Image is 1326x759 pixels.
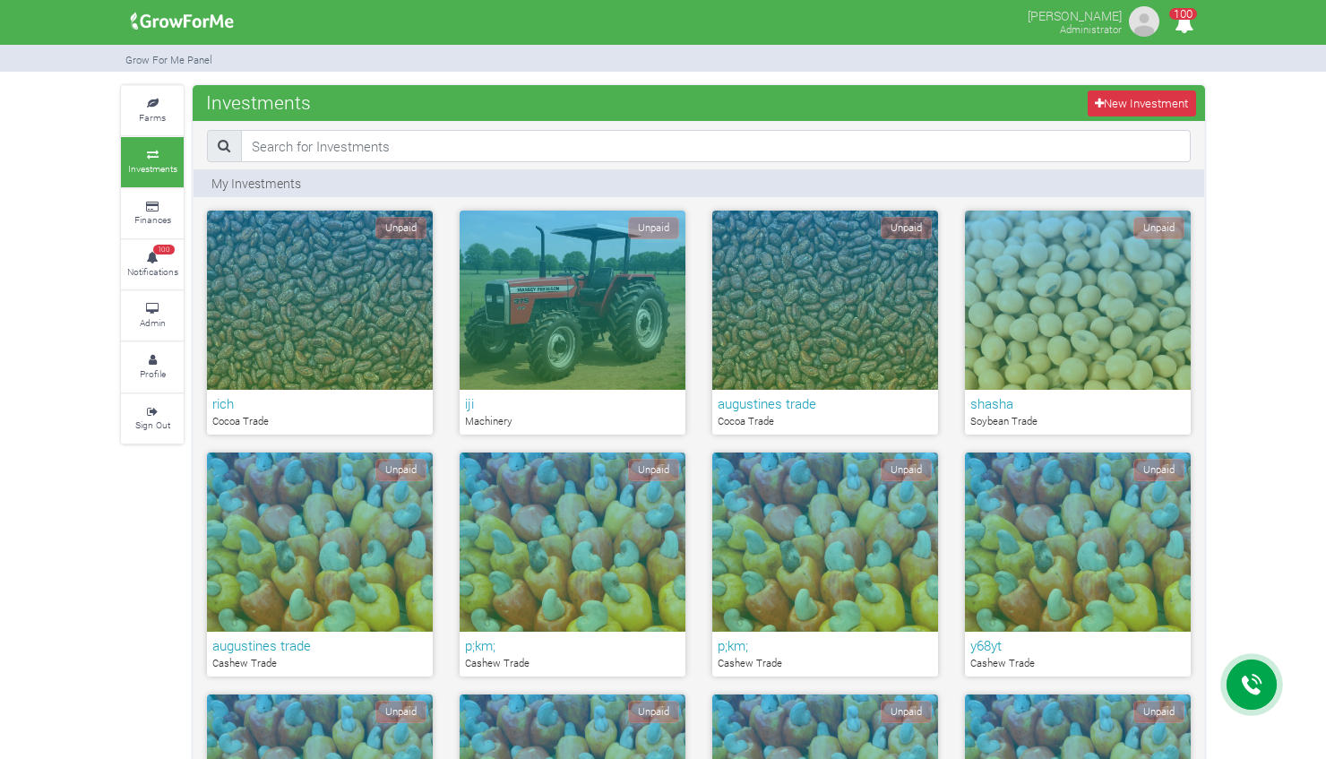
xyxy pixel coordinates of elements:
small: Administrator [1060,22,1122,36]
small: Notifications [127,265,178,278]
p: Cashew Trade [212,656,427,671]
h6: augustines trade [212,637,427,653]
p: Machinery [465,414,680,429]
p: Soybean Trade [970,414,1185,429]
span: Unpaid [628,701,679,723]
a: Unpaid iji Machinery [460,211,685,435]
h6: p;km; [718,637,933,653]
p: Cocoa Trade [212,414,427,429]
a: Sign Out [121,394,184,444]
small: Admin [140,316,166,329]
img: growforme image [1126,4,1162,39]
a: 100 Notifications [121,240,184,289]
small: Sign Out [135,418,170,431]
span: Unpaid [1133,701,1184,723]
a: Investments [121,137,184,186]
i: Notifications [1167,4,1201,44]
small: Finances [134,213,171,226]
span: Investments [202,84,315,120]
p: Cocoa Trade [718,414,933,429]
h6: shasha [970,395,1185,411]
span: Unpaid [628,217,679,239]
small: Profile [140,367,166,380]
small: Investments [128,162,177,175]
h6: augustines trade [718,395,933,411]
h6: y68yt [970,637,1185,653]
a: Unpaid p;km; Cashew Trade [460,453,685,677]
a: Unpaid augustines trade Cocoa Trade [712,211,938,435]
span: Unpaid [881,217,932,239]
a: Unpaid shasha Soybean Trade [965,211,1191,435]
span: Unpaid [375,459,426,481]
span: Unpaid [881,701,932,723]
a: Profile [121,342,184,392]
h6: p;km; [465,637,680,653]
p: My Investments [211,174,301,193]
a: Unpaid y68yt Cashew Trade [965,453,1191,677]
p: [PERSON_NAME] [1028,4,1122,25]
a: 100 [1167,17,1201,34]
a: Unpaid augustines trade Cashew Trade [207,453,433,677]
a: Admin [121,291,184,341]
small: Grow For Me Panel [125,53,212,66]
a: New Investment [1088,91,1196,116]
small: Farms [139,111,166,124]
span: Unpaid [1133,459,1184,481]
span: Unpaid [881,459,932,481]
span: Unpaid [1133,217,1184,239]
p: Cashew Trade [718,656,933,671]
a: Unpaid p;km; Cashew Trade [712,453,938,677]
p: Cashew Trade [970,656,1185,671]
span: Unpaid [375,701,426,723]
a: Unpaid rich Cocoa Trade [207,211,433,435]
span: 100 [153,245,175,255]
input: Search for Investments [241,130,1191,162]
img: growforme image [125,4,240,39]
h6: rich [212,395,427,411]
span: Unpaid [375,217,426,239]
a: Farms [121,86,184,135]
h6: iji [465,395,680,411]
span: Unpaid [628,459,679,481]
a: Finances [121,189,184,238]
span: 100 [1169,8,1197,20]
p: Cashew Trade [465,656,680,671]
